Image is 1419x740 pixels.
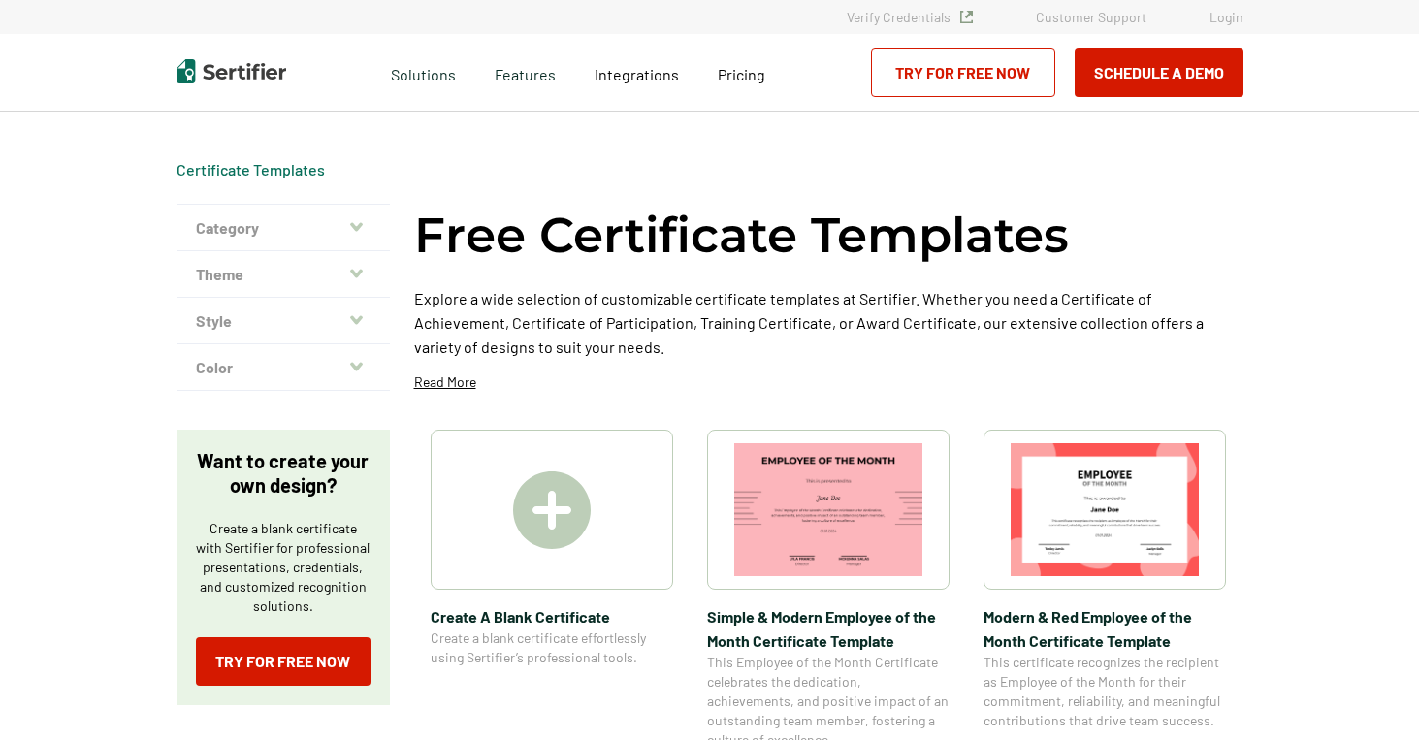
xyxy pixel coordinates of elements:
[196,519,371,616] p: Create a blank certificate with Sertifier for professional presentations, credentials, and custom...
[718,65,765,83] span: Pricing
[960,11,973,23] img: Verified
[177,59,286,83] img: Sertifier | Digital Credentialing Platform
[177,160,325,178] a: Certificate Templates
[414,204,1069,267] h1: Free Certificate Templates
[495,60,556,84] span: Features
[871,48,1055,97] a: Try for Free Now
[177,298,390,344] button: Style
[196,637,371,686] a: Try for Free Now
[984,653,1226,730] span: This certificate recognizes the recipient as Employee of the Month for their commitment, reliabil...
[595,65,679,83] span: Integrations
[718,60,765,84] a: Pricing
[414,372,476,392] p: Read More
[734,443,922,576] img: Simple & Modern Employee of the Month Certificate Template
[595,60,679,84] a: Integrations
[513,471,591,549] img: Create A Blank Certificate
[431,604,673,628] span: Create A Blank Certificate
[177,160,325,179] div: Breadcrumb
[707,604,950,653] span: Simple & Modern Employee of the Month Certificate Template
[177,205,390,251] button: Category
[196,449,371,498] p: Want to create your own design?
[431,628,673,667] span: Create a blank certificate effortlessly using Sertifier’s professional tools.
[847,9,973,25] a: Verify Credentials
[1036,9,1146,25] a: Customer Support
[391,60,456,84] span: Solutions
[177,160,325,179] span: Certificate Templates
[177,251,390,298] button: Theme
[414,286,1243,359] p: Explore a wide selection of customizable certificate templates at Sertifier. Whether you need a C...
[177,344,390,391] button: Color
[1011,443,1199,576] img: Modern & Red Employee of the Month Certificate Template
[984,604,1226,653] span: Modern & Red Employee of the Month Certificate Template
[1209,9,1243,25] a: Login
